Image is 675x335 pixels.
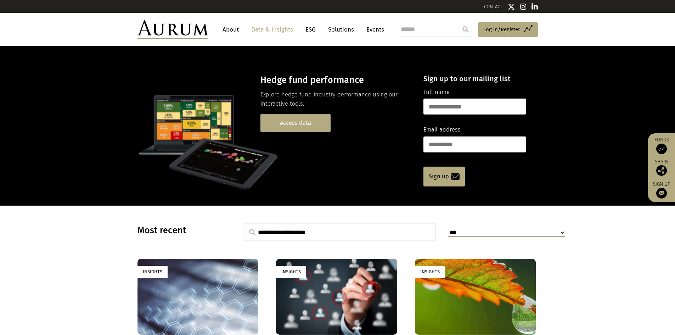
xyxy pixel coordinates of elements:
[520,3,527,10] img: Instagram icon
[137,225,226,236] h3: Most recent
[260,90,411,109] p: Explore hedge fund industry performance using our interactive tools.
[656,144,667,154] img: Access Funds
[478,22,538,37] a: Log in/Register
[652,160,671,176] div: Share
[423,88,450,97] label: Full name
[483,25,520,34] span: Log in/Register
[531,3,538,10] img: Linkedin icon
[302,23,319,36] a: ESG
[249,229,255,235] img: search.svg
[137,266,168,278] div: Insights
[219,23,242,36] a: About
[451,173,460,180] img: email-icon
[415,266,445,278] div: Insights
[260,114,331,132] a: Access data
[508,3,515,10] img: Twitter icon
[248,23,297,36] a: Data & Insights
[325,23,358,36] a: Solutions
[276,266,306,278] div: Insights
[656,188,667,199] img: Sign up to our newsletter
[423,167,465,186] a: Sign up
[459,22,473,37] input: Submit
[423,125,461,134] label: Email address
[652,137,671,154] a: Funds
[484,4,502,9] a: CONTACT
[137,20,208,39] img: Aurum
[260,75,411,85] h3: Hedge fund performance
[363,23,384,36] a: Events
[656,165,667,176] img: Share this post
[423,74,526,83] h4: Sign up to our mailing list
[652,181,671,199] a: Sign up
